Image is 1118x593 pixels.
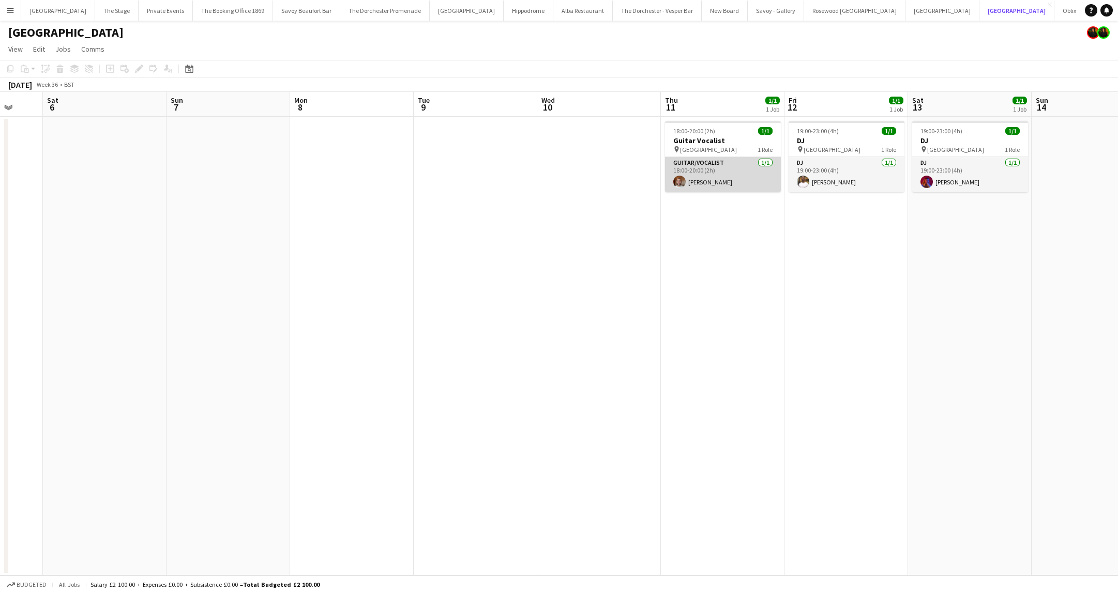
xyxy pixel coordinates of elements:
span: [GEOGRAPHIC_DATA] [680,146,737,153]
span: Sat [47,96,58,105]
span: 18:00-20:00 (2h) [673,127,715,135]
h3: DJ [912,136,1028,145]
app-job-card: 18:00-20:00 (2h)1/1Guitar Vocalist [GEOGRAPHIC_DATA]1 RoleGuitar/Vocalist1/118:00-20:00 (2h)[PERS... [665,121,781,192]
button: Alba Restaurant [553,1,613,21]
span: 1/1 [889,97,903,104]
button: The Stage [95,1,139,21]
span: 1 Role [758,146,773,153]
button: Oblix [1054,1,1085,21]
span: Fri [789,96,797,105]
a: Comms [77,42,109,56]
span: Sun [1036,96,1048,105]
span: 6 [46,101,58,113]
span: Jobs [55,44,71,54]
span: Sat [912,96,924,105]
div: Salary £2 100.00 + Expenses £0.00 + Subsistence £0.00 = [90,581,320,588]
span: Week 36 [34,81,60,88]
button: [GEOGRAPHIC_DATA] [21,1,95,21]
button: Private Events [139,1,193,21]
button: The Dorchester Promenade [340,1,430,21]
button: [GEOGRAPHIC_DATA] [430,1,504,21]
button: The Dorchester - Vesper Bar [613,1,702,21]
div: 1 Job [1013,105,1026,113]
h3: DJ [789,136,904,145]
button: Savoy - Gallery [748,1,804,21]
button: Budgeted [5,579,48,590]
app-user-avatar: Celine Amara [1097,26,1110,39]
span: 19:00-23:00 (4h) [920,127,962,135]
span: Total Budgeted £2 100.00 [243,581,320,588]
app-card-role: Guitar/Vocalist1/118:00-20:00 (2h)[PERSON_NAME] [665,157,781,192]
span: 8 [293,101,308,113]
span: 1/1 [765,97,780,104]
span: 9 [416,101,430,113]
div: 1 Job [766,105,779,113]
h1: [GEOGRAPHIC_DATA] [8,25,124,40]
span: 10 [540,101,555,113]
app-card-role: DJ1/119:00-23:00 (4h)[PERSON_NAME] [789,157,904,192]
span: Wed [541,96,555,105]
button: Savoy Beaufort Bar [273,1,340,21]
app-job-card: 19:00-23:00 (4h)1/1DJ [GEOGRAPHIC_DATA]1 RoleDJ1/119:00-23:00 (4h)[PERSON_NAME] [789,121,904,192]
span: 11 [663,101,678,113]
span: Edit [33,44,45,54]
app-card-role: DJ1/119:00-23:00 (4h)[PERSON_NAME] [912,157,1028,192]
a: Edit [29,42,49,56]
div: 1 Job [889,105,903,113]
button: [GEOGRAPHIC_DATA] [905,1,979,21]
app-job-card: 19:00-23:00 (4h)1/1DJ [GEOGRAPHIC_DATA]1 RoleDJ1/119:00-23:00 (4h)[PERSON_NAME] [912,121,1028,192]
span: 1/1 [1013,97,1027,104]
span: View [8,44,23,54]
div: [DATE] [8,80,32,90]
span: Mon [294,96,308,105]
span: 7 [169,101,183,113]
h3: Guitar Vocalist [665,136,781,145]
span: 1 Role [1005,146,1020,153]
span: 1/1 [1005,127,1020,135]
span: 1/1 [882,127,896,135]
button: [GEOGRAPHIC_DATA] [979,1,1054,21]
span: 12 [787,101,797,113]
div: BST [64,81,74,88]
a: Jobs [51,42,75,56]
span: 1 Role [881,146,896,153]
span: Comms [81,44,104,54]
span: [GEOGRAPHIC_DATA] [927,146,984,153]
button: Rosewood [GEOGRAPHIC_DATA] [804,1,905,21]
a: View [4,42,27,56]
button: The Booking Office 1869 [193,1,273,21]
span: 1/1 [758,127,773,135]
span: 19:00-23:00 (4h) [797,127,839,135]
span: Budgeted [17,581,47,588]
button: New Board [702,1,748,21]
span: 13 [911,101,924,113]
span: Thu [665,96,678,105]
span: Tue [418,96,430,105]
span: [GEOGRAPHIC_DATA] [804,146,860,153]
span: 14 [1034,101,1048,113]
app-user-avatar: Celine Amara [1087,26,1099,39]
button: Hippodrome [504,1,553,21]
span: Sun [171,96,183,105]
span: All jobs [57,581,82,588]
